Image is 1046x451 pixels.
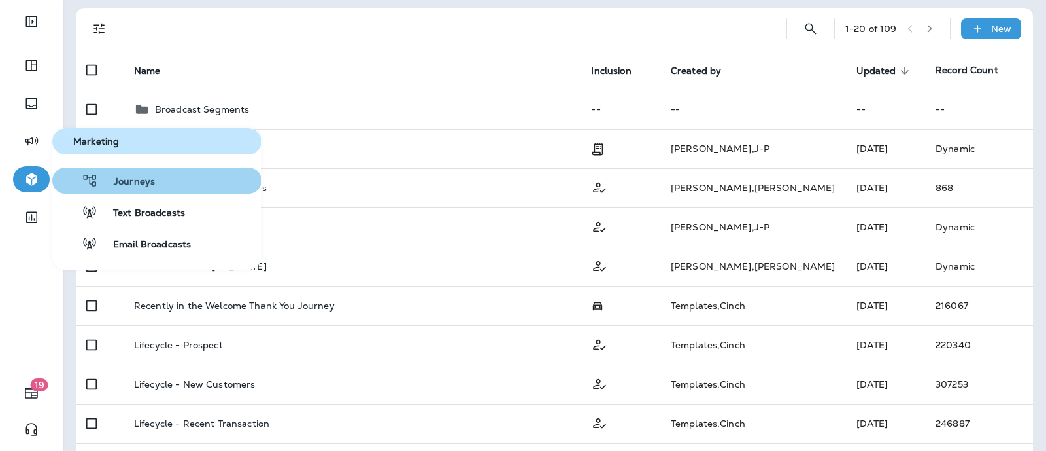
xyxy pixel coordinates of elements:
[846,365,925,404] td: [DATE]
[591,142,604,154] span: Transaction
[660,90,846,129] td: --
[925,90,1033,129] td: --
[52,199,261,225] button: Text Broadcasts
[591,338,608,350] span: Customer Only
[52,128,261,154] button: Marketing
[52,168,261,194] button: Journeys
[660,129,846,168] td: [PERSON_NAME] , J-P
[591,416,608,428] span: Customer Only
[591,377,608,389] span: Customer Only
[846,247,925,286] td: [DATE]
[991,24,1011,34] p: New
[660,325,846,365] td: Templates , Cinch
[846,90,925,129] td: --
[134,418,269,429] p: Lifecycle - Recent Transaction
[660,247,846,286] td: [PERSON_NAME] , [PERSON_NAME]
[97,239,191,251] span: Email Broadcasts
[925,325,1033,365] td: 220340
[155,104,250,115] p: Broadcast Segments
[98,176,155,189] span: Journeys
[660,207,846,247] td: [PERSON_NAME] , J-P
[134,340,223,350] p: Lifecycle - Prospect
[846,129,925,168] td: [DATE]
[58,136,256,147] span: Marketing
[134,300,335,311] p: Recently in the Welcome Thank You Journey
[52,230,261,257] button: Email Broadcasts
[846,325,925,365] td: [DATE]
[671,65,721,77] span: Created by
[660,365,846,404] td: Templates , Cinch
[798,16,824,42] button: Search Segments
[845,24,897,34] div: 1 - 20 of 109
[31,378,48,391] span: 19
[591,65,631,77] span: Inclusion
[660,168,846,207] td: [PERSON_NAME] , [PERSON_NAME]
[134,65,161,77] span: Name
[660,404,846,443] td: Templates , Cinch
[97,207,185,220] span: Text Broadcasts
[846,207,925,247] td: [DATE]
[591,181,608,192] span: Customer Only
[13,9,50,35] button: Expand Sidebar
[925,168,1033,207] td: 868
[591,299,604,311] span: Possession
[936,64,998,76] span: Record Count
[925,286,1033,325] td: 216067
[134,261,267,272] p: All Customers in [US_STATE]
[925,207,1033,247] td: Dynamic
[925,365,1033,404] td: 307253
[846,286,925,325] td: [DATE]
[856,65,896,77] span: Updated
[925,247,1033,286] td: Dynamic
[581,90,660,129] td: --
[86,16,112,42] button: Filters
[591,220,608,232] span: Customer Only
[660,286,846,325] td: Templates , Cinch
[591,259,608,271] span: Customer Only
[846,168,925,207] td: [DATE]
[846,404,925,443] td: [DATE]
[134,379,256,389] p: Lifecycle - New Customers
[925,404,1033,443] td: 246887
[925,129,1033,168] td: Dynamic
